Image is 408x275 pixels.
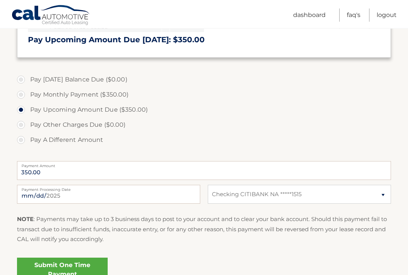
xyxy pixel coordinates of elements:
input: Payment Amount [17,161,391,180]
label: Pay [DATE] Balance Due ($0.00) [17,72,391,88]
a: Logout [377,9,397,22]
label: Payment Amount [17,161,391,167]
label: Pay Upcoming Amount Due ($350.00) [17,103,391,118]
a: FAQ's [347,9,360,22]
a: Cal Automotive [11,5,91,27]
input: Payment Date [17,185,200,204]
label: Pay Other Charges Due ($0.00) [17,118,391,133]
label: Payment Processing Date [17,185,200,191]
a: Dashboard [293,9,326,22]
strong: NOTE [17,216,34,223]
h3: Pay Upcoming Amount Due [DATE]: $350.00 [28,35,380,45]
label: Pay Monthly Payment ($350.00) [17,88,391,103]
label: Pay A Different Amount [17,133,391,148]
p: : Payments may take up to 3 business days to post to your account and to clear your bank account.... [17,215,391,244]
